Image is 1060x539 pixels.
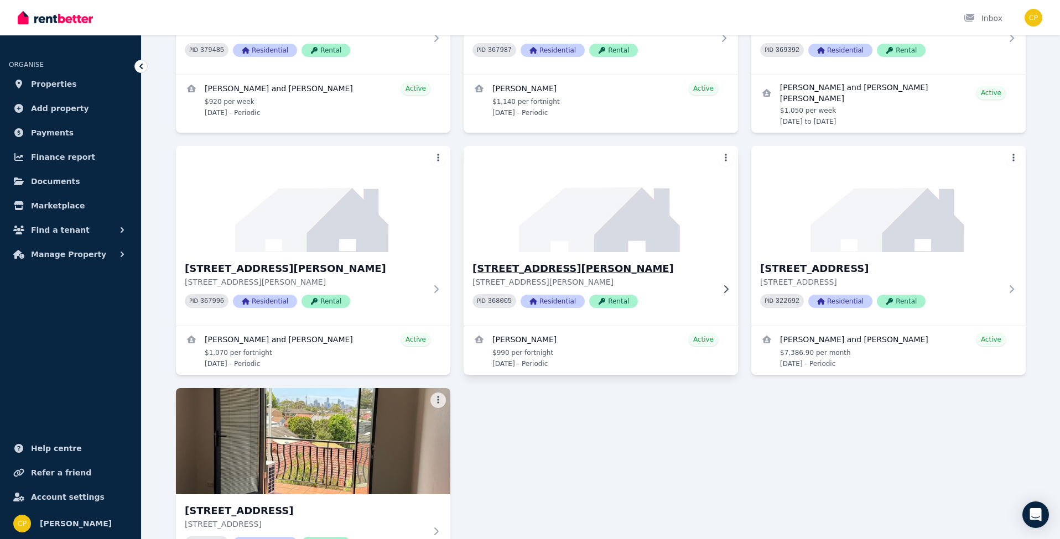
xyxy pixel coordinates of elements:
[185,261,426,276] h3: [STREET_ADDRESS][PERSON_NAME]
[9,73,132,95] a: Properties
[302,295,350,308] span: Rental
[185,519,426,530] p: [STREET_ADDRESS]
[464,326,738,375] a: View details for Simon Heath
[31,199,85,212] span: Marketplace
[877,295,926,308] span: Rental
[9,170,132,192] a: Documents
[718,150,734,166] button: More options
[477,47,486,53] small: PID
[430,393,446,408] button: More options
[9,486,132,508] a: Account settings
[877,44,926,57] span: Rental
[776,46,799,54] code: 369392
[964,13,1002,24] div: Inbox
[176,146,450,326] a: 3/75 Griffiths St, Balgowlah[STREET_ADDRESS][PERSON_NAME][STREET_ADDRESS][PERSON_NAME]PID 367996R...
[18,9,93,26] img: RentBetter
[472,276,714,287] p: [STREET_ADDRESS][PERSON_NAME]
[302,44,350,57] span: Rental
[31,223,90,237] span: Find a tenant
[31,442,82,455] span: Help centre
[477,298,486,304] small: PID
[185,276,426,287] p: [STREET_ADDRESS][PERSON_NAME]
[9,195,132,217] a: Marketplace
[9,61,44,69] span: ORGANISE
[31,126,74,139] span: Payments
[589,295,638,308] span: Rental
[31,150,95,164] span: Finance report
[751,146,1026,252] img: 17 Coleridge Street, Leichhardt
[31,248,106,261] span: Manage Property
[13,515,31,532] img: Colin Panagakis
[176,388,450,494] img: 82/21 Norton St, Leichhardt
[31,466,91,479] span: Refer a friend
[31,77,77,91] span: Properties
[9,219,132,241] button: Find a tenant
[472,261,714,276] h3: [STREET_ADDRESS][PERSON_NAME]
[31,175,80,188] span: Documents
[176,146,450,252] img: 3/75 Griffiths St, Balgowlah
[200,46,224,54] code: 379485
[765,47,773,53] small: PID
[760,276,1001,287] p: [STREET_ADDRESS]
[185,503,426,519] h3: [STREET_ADDRESS]
[176,326,450,375] a: View details for Jason and Anne Slattery
[776,297,799,305] code: 322692
[589,44,638,57] span: Rental
[1006,150,1021,166] button: More options
[9,462,132,484] a: Refer a friend
[31,490,105,504] span: Account settings
[751,75,1026,133] a: View details for Ms Anna Fyfe and Mr James Fyfe
[488,297,512,305] code: 368005
[200,297,224,305] code: 367996
[9,146,132,168] a: Finance report
[233,295,297,308] span: Residential
[808,295,872,308] span: Residential
[751,146,1026,326] a: 17 Coleridge Street, Leichhardt[STREET_ADDRESS][STREET_ADDRESS]PID 322692ResidentialRental
[176,75,450,124] a: View details for Rex and Rex Norman
[464,146,738,326] a: 4/75 Griffiths St, Balgowlah[STREET_ADDRESS][PERSON_NAME][STREET_ADDRESS][PERSON_NAME]PID 368005R...
[521,295,585,308] span: Residential
[189,47,198,53] small: PID
[760,261,1001,276] h3: [STREET_ADDRESS]
[40,517,112,530] span: [PERSON_NAME]
[9,97,132,119] a: Add property
[521,44,585,57] span: Residential
[9,243,132,265] button: Manage Property
[765,298,773,304] small: PID
[457,143,745,255] img: 4/75 Griffiths St, Balgowlah
[9,122,132,144] a: Payments
[31,102,89,115] span: Add property
[1025,9,1042,27] img: Colin Panagakis
[808,44,872,57] span: Residential
[430,150,446,166] button: More options
[488,46,512,54] code: 367987
[464,75,738,124] a: View details for Ms Edina Heath
[1022,501,1049,528] div: Open Intercom Messenger
[189,298,198,304] small: PID
[751,326,1026,375] a: View details for Stephen and Jill McAlpine
[9,437,132,459] a: Help centre
[233,44,297,57] span: Residential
